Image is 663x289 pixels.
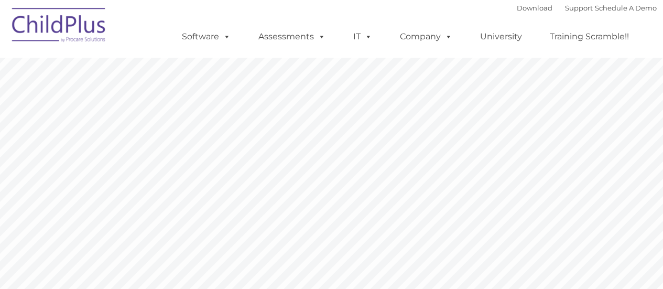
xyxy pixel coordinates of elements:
[565,4,593,12] a: Support
[389,26,463,47] a: Company
[517,4,552,12] a: Download
[470,26,532,47] a: University
[343,26,383,47] a: IT
[248,26,336,47] a: Assessments
[539,26,639,47] a: Training Scramble!!
[171,26,241,47] a: Software
[7,1,112,53] img: ChildPlus by Procare Solutions
[595,4,657,12] a: Schedule A Demo
[517,4,657,12] font: |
